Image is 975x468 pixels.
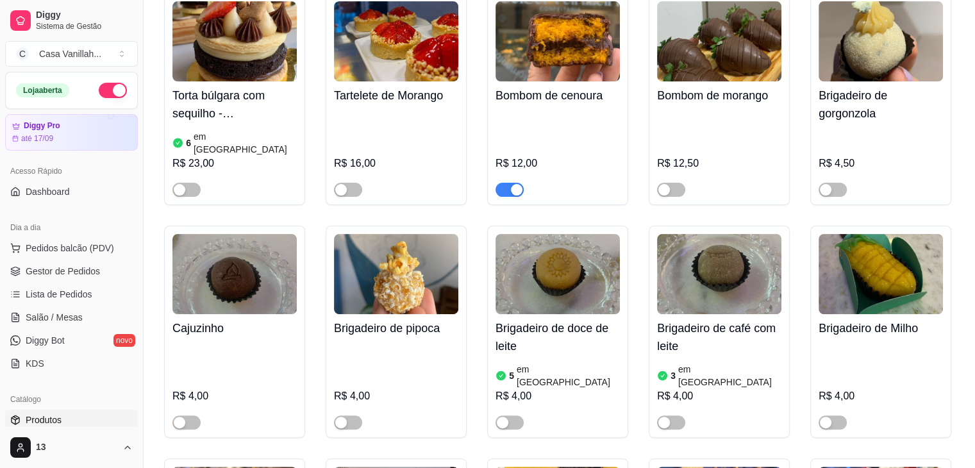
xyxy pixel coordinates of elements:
div: R$ 4,00 [172,389,297,404]
div: R$ 4,00 [819,389,943,404]
article: em [GEOGRAPHIC_DATA] [678,363,781,389]
a: KDS [5,353,138,374]
img: product-image [496,1,620,81]
a: DiggySistema de Gestão [5,5,138,36]
h4: Torta búlgara com sequilho - [PERSON_NAME]. [172,87,297,122]
span: Lista de Pedidos [26,288,92,301]
div: R$ 16,00 [334,156,458,171]
span: Gestor de Pedidos [26,265,100,278]
img: product-image [172,1,297,81]
div: R$ 4,00 [657,389,781,404]
div: R$ 4,00 [496,389,620,404]
h4: Cajuzinho [172,319,297,337]
span: Produtos [26,414,62,426]
span: Pedidos balcão (PDV) [26,242,114,255]
a: Lista de Pedidos [5,284,138,305]
img: product-image [172,234,297,314]
h4: Brigadeiro de Milho [819,319,943,337]
div: Casa Vanillah ... [39,47,101,60]
a: Diggy Botnovo [5,330,138,351]
a: Salão / Mesas [5,307,138,328]
div: R$ 12,00 [496,156,620,171]
span: Salão / Mesas [26,311,83,324]
div: R$ 4,00 [334,389,458,404]
div: Acesso Rápido [5,161,138,181]
button: Select a team [5,41,138,67]
h4: Brigadeiro de pipoca [334,319,458,337]
a: Produtos [5,410,138,430]
h4: Bombom de cenoura [496,87,620,104]
h4: Brigadeiro de café com leite [657,319,781,355]
a: Gestor de Pedidos [5,261,138,281]
div: R$ 12,50 [657,156,781,171]
article: em [GEOGRAPHIC_DATA] [517,363,620,389]
div: R$ 23,00 [172,156,297,171]
img: product-image [334,234,458,314]
img: product-image [657,1,781,81]
span: Dashboard [26,185,70,198]
a: Dashboard [5,181,138,202]
h4: Bombom de morango [657,87,781,104]
div: Dia a dia [5,217,138,238]
article: 6 [186,137,191,149]
article: 3 [671,369,676,382]
img: product-image [334,1,458,81]
article: até 17/09 [21,133,53,144]
span: Diggy [36,10,133,21]
span: 13 [36,442,117,453]
img: product-image [496,234,620,314]
span: KDS [26,357,44,370]
button: Alterar Status [99,83,127,98]
img: product-image [657,234,781,314]
img: product-image [819,1,943,81]
span: C [16,47,29,60]
div: R$ 4,50 [819,156,943,171]
article: Diggy Pro [24,121,60,131]
h4: Brigadeiro de gorgonzola [819,87,943,122]
h4: Tartelete de Morango [334,87,458,104]
div: Loja aberta [16,83,69,97]
img: product-image [819,234,943,314]
button: Pedidos balcão (PDV) [5,238,138,258]
div: Catálogo [5,389,138,410]
span: Diggy Bot [26,334,65,347]
article: em [GEOGRAPHIC_DATA] [194,130,297,156]
a: Diggy Proaté 17/09 [5,114,138,151]
button: 13 [5,432,138,463]
h4: Brigadeiro de doce de leite [496,319,620,355]
span: Sistema de Gestão [36,21,133,31]
article: 5 [509,369,514,382]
